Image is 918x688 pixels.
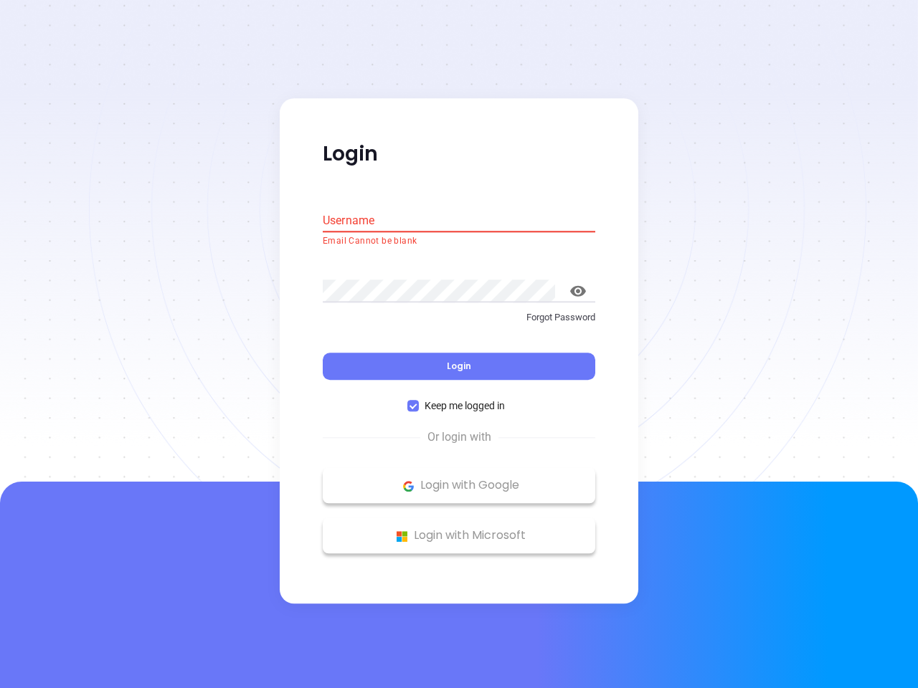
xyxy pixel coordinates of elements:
button: toggle password visibility [561,274,595,308]
button: Microsoft Logo Login with Microsoft [323,518,595,554]
p: Login with Microsoft [330,525,588,547]
img: Microsoft Logo [393,527,411,545]
button: Google Logo Login with Google [323,468,595,504]
a: Forgot Password [323,310,595,336]
p: Email Cannot be blank [323,234,595,249]
span: Login [447,360,471,373]
img: Google Logo [399,477,417,495]
button: Login [323,353,595,381]
p: Login with Google [330,475,588,497]
span: Or login with [420,429,498,446]
span: Keep me logged in [419,398,511,414]
p: Login [323,141,595,167]
p: Forgot Password [323,310,595,325]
